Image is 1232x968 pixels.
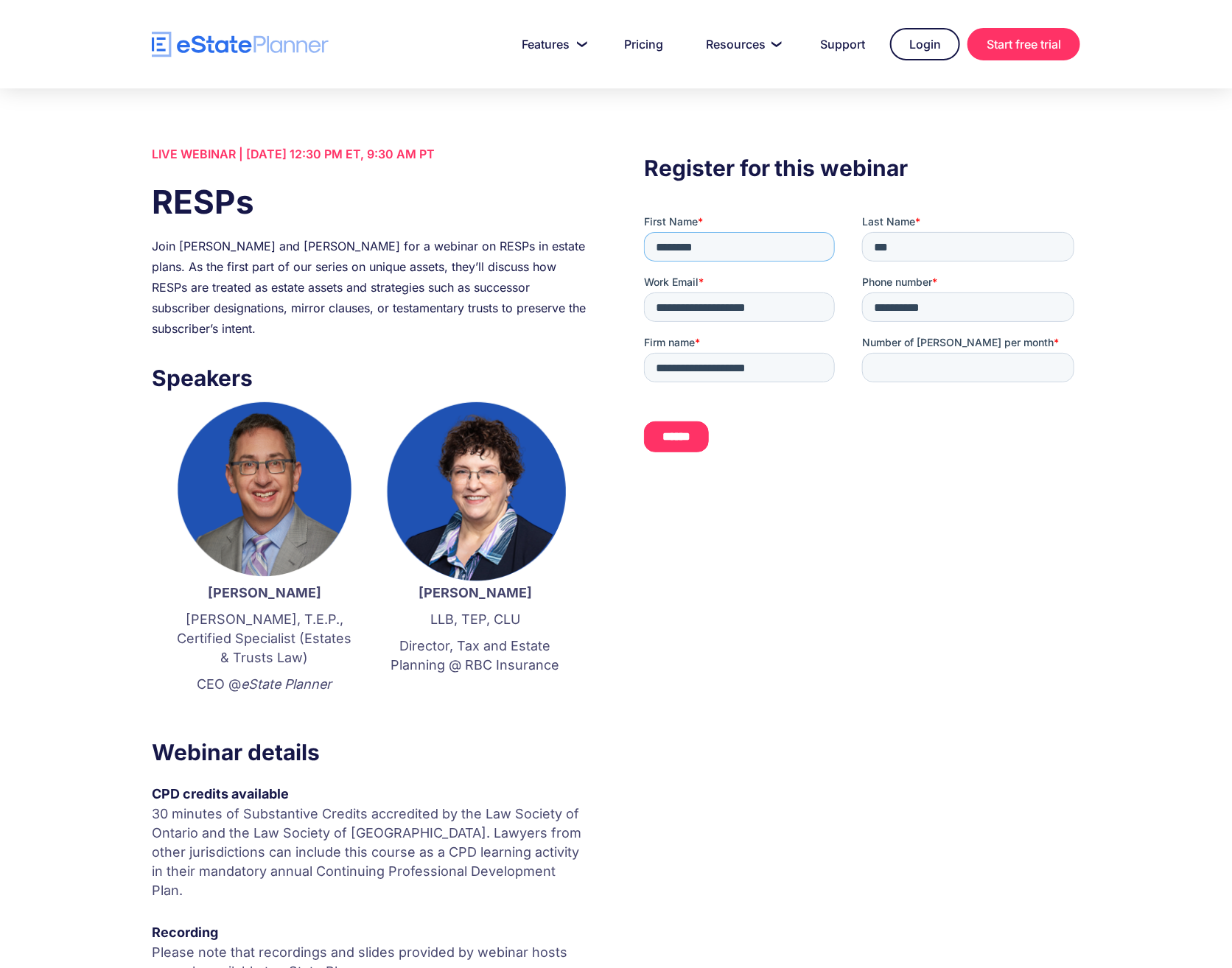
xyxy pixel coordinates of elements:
[174,701,355,720] p: ‍
[385,636,566,675] p: Director, Tax and Estate Planning @ RBC Insurance
[152,179,588,225] h1: RESPs
[419,585,532,600] strong: [PERSON_NAME]
[174,610,355,667] p: [PERSON_NAME], T.E.P., Certified Specialist (Estates & Trusts Law)
[688,29,795,59] a: Resources
[644,151,1080,185] h3: Register for this webinar
[152,236,588,339] div: Join [PERSON_NAME] and [PERSON_NAME] for a webinar on RESPs in estate plans. As the first part of...
[208,585,321,600] strong: [PERSON_NAME]
[152,786,289,802] strong: CPD credits available
[967,28,1080,60] a: Start free trial
[385,682,566,701] p: ‍
[890,28,960,60] a: Login
[152,735,588,769] h3: Webinar details
[606,29,681,59] a: Pricing
[385,610,566,629] p: LLB, TEP, CLU
[152,922,588,943] div: Recording
[644,214,1080,479] iframe: Form 0
[152,144,588,164] div: LIVE WEBINAR | [DATE] 12:30 PM ET, 9:30 AM PT
[242,676,332,692] em: eState Planner
[152,361,588,395] h3: Speakers
[504,29,599,59] a: Features
[802,29,883,59] a: Support
[174,675,355,694] p: CEO @
[152,804,588,900] p: 30 minutes of Substantive Credits accredited by the Law Society of Ontario and the Law Society of...
[152,32,329,57] a: home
